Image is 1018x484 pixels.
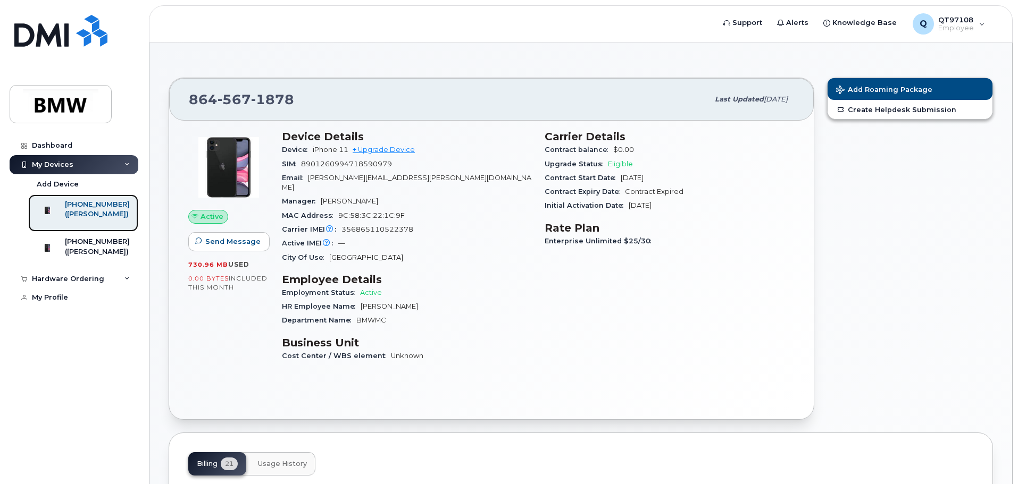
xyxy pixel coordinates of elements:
[545,160,608,168] span: Upgrade Status
[353,146,415,154] a: + Upgrade Device
[258,460,307,468] span: Usage History
[828,78,992,100] button: Add Roaming Package
[218,91,251,107] span: 567
[282,316,356,324] span: Department Name
[341,225,413,233] span: 356865110522378
[282,197,321,205] span: Manager
[621,174,644,182] span: [DATE]
[545,201,629,209] span: Initial Activation Date
[282,253,329,261] span: City Of Use
[188,261,228,268] span: 730.96 MB
[391,352,423,360] span: Unknown
[282,302,361,310] span: HR Employee Name
[338,239,345,247] span: —
[282,211,338,219] span: MAC Address
[201,211,223,222] span: Active
[188,232,270,251] button: Send Message
[251,91,294,107] span: 1878
[282,225,341,233] span: Carrier IMEI
[545,188,625,196] span: Contract Expiry Date
[828,100,992,119] a: Create Helpdesk Submission
[608,160,633,168] span: Eligible
[189,91,294,107] span: 864
[629,201,652,209] span: [DATE]
[356,316,386,324] span: BMWMC
[205,236,261,247] span: Send Message
[321,197,378,205] span: [PERSON_NAME]
[972,438,1010,476] iframe: Messenger Launcher
[361,302,418,310] span: [PERSON_NAME]
[715,95,764,103] span: Last updated
[545,130,795,143] h3: Carrier Details
[613,146,634,154] span: $0.00
[545,174,621,182] span: Contract Start Date
[282,146,313,154] span: Device
[545,237,656,245] span: Enterprise Unlimited $25/30
[282,130,532,143] h3: Device Details
[329,253,403,261] span: [GEOGRAPHIC_DATA]
[764,95,788,103] span: [DATE]
[282,174,531,191] span: [PERSON_NAME][EMAIL_ADDRESS][PERSON_NAME][DOMAIN_NAME]
[282,239,338,247] span: Active IMEI
[282,273,532,286] h3: Employee Details
[836,86,932,96] span: Add Roaming Package
[282,174,308,182] span: Email
[282,336,532,349] h3: Business Unit
[197,135,261,199] img: iPhone_11.jpg
[188,275,229,282] span: 0.00 Bytes
[282,160,301,168] span: SIM
[228,260,249,268] span: used
[545,222,795,234] h3: Rate Plan
[301,160,392,168] span: 8901260994718590979
[545,146,613,154] span: Contract balance
[282,352,391,360] span: Cost Center / WBS element
[282,288,360,296] span: Employment Status
[360,288,382,296] span: Active
[313,146,348,154] span: iPhone 11
[625,188,683,196] span: Contract Expired
[338,211,405,219] span: 9C:58:3C:22:1C:9F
